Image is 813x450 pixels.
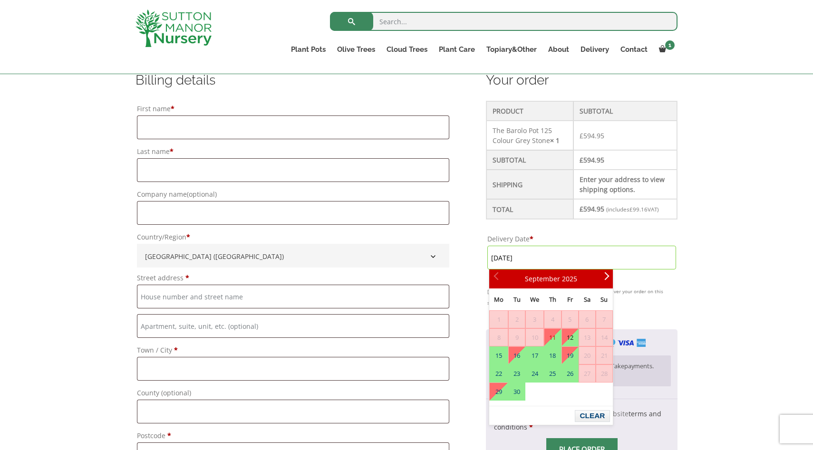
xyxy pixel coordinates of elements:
span: (optional) [187,190,217,199]
td: Available Deliveries59 [508,346,525,364]
span: 99.16 [629,206,648,213]
th: Product [486,101,573,121]
a: Olive Trees [331,43,381,56]
strong: × 1 [550,136,560,145]
span: 14 [596,329,612,346]
td: Available Deliveries60 [544,364,561,383]
span: 28 [596,365,612,382]
small: (includes VAT) [606,206,658,213]
input: Choose a Delivery Date [487,246,676,269]
a: 17 [526,347,543,364]
span: Thursday [549,295,556,304]
input: Search... [330,12,677,31]
span: Next [601,275,609,283]
a: 29 [490,383,508,400]
abbr: required [530,234,533,243]
td: Available Deliveries60 [544,346,561,364]
small: [PERSON_NAME] Manor Nursery will try our best to deliver your order on this specified delivery date. [487,286,676,308]
td: Available Deliveries59 [561,346,579,364]
td: Available Deliveries60 [489,364,508,383]
span: 9 [509,329,525,346]
th: Shipping [486,170,573,199]
label: Town / City [137,344,449,357]
span: (optional) [161,388,191,397]
td: Available Deliveries59 [489,383,508,401]
label: Delivery Date [487,232,676,246]
a: Delivery [575,43,615,56]
td: Available Deliveries60 [489,346,508,364]
th: Subtotal [573,101,677,121]
span: 13 [579,329,595,346]
img: Takepayments Card Payments [592,339,645,347]
td: Enter your address to view shipping options. [573,170,677,199]
a: 15 [490,347,508,364]
a: Topiary&Other [481,43,542,56]
span: Tuesday [513,295,521,304]
span: 8 [490,329,508,346]
span: Prev [494,275,501,283]
a: 19 [562,347,578,364]
span: 1 [665,40,675,50]
input: House number and street name [137,285,449,308]
a: Prev [489,271,505,287]
td: Available Deliveries56 [544,328,561,346]
bdi: 594.95 [580,131,604,140]
td: The Barolo Pot 125 Colour Grey Stone [486,121,573,150]
span: Sunday [600,295,608,304]
abbr: required [529,422,533,431]
bdi: 594.95 [580,155,604,164]
a: 11 [544,329,561,346]
label: First name [137,102,449,115]
button: Clear [575,410,610,422]
span: United Kingdom (UK) [142,249,445,264]
th: Total [486,199,573,219]
td: Available Deliveries60 [561,364,579,383]
a: 22 [490,365,508,382]
span: 5 [562,311,578,328]
td: Available Deliveries60 [525,364,544,383]
label: Postcode [137,429,449,442]
span: 6 [579,311,595,328]
a: 16 [509,347,525,364]
label: Company name [137,188,449,201]
h3: Your order [486,71,677,89]
label: Last name [137,145,449,158]
span: £ [580,155,583,164]
a: About [542,43,575,56]
a: Plant Care [433,43,481,56]
a: 12 [562,329,578,346]
th: Subtotal [486,150,573,170]
a: 26 [562,365,578,382]
a: Plant Pots [285,43,331,56]
bdi: 594.95 [580,204,604,213]
td: Available Deliveries60 [508,364,525,383]
span: Monday [494,295,503,304]
span: 20 [579,347,595,364]
span: 2025 [562,274,577,283]
a: Next [597,271,613,287]
span: September [525,274,560,283]
span: Country/Region [137,244,449,268]
span: 7 [596,311,612,328]
span: Friday [567,295,573,304]
span: £ [580,204,583,213]
a: 1 [653,43,677,56]
input: Apartment, suite, unit, etc. (optional) [137,314,449,338]
span: 10 [526,329,543,346]
a: Cloud Trees [381,43,433,56]
span: Saturday [584,295,590,304]
td: Available Deliveries57 [561,328,579,346]
span: 21 [596,347,612,364]
a: 25 [544,365,561,382]
span: 1 [490,311,508,328]
span: 4 [544,311,561,328]
a: 18 [544,347,561,364]
label: Street address [137,271,449,285]
a: Contact [615,43,653,56]
h3: Billing details [135,71,451,89]
span: 27 [579,365,595,382]
span: 3 [526,311,543,328]
span: 2 [509,311,525,328]
td: Available Deliveries60 [525,346,544,364]
span: Wednesday [530,295,539,304]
